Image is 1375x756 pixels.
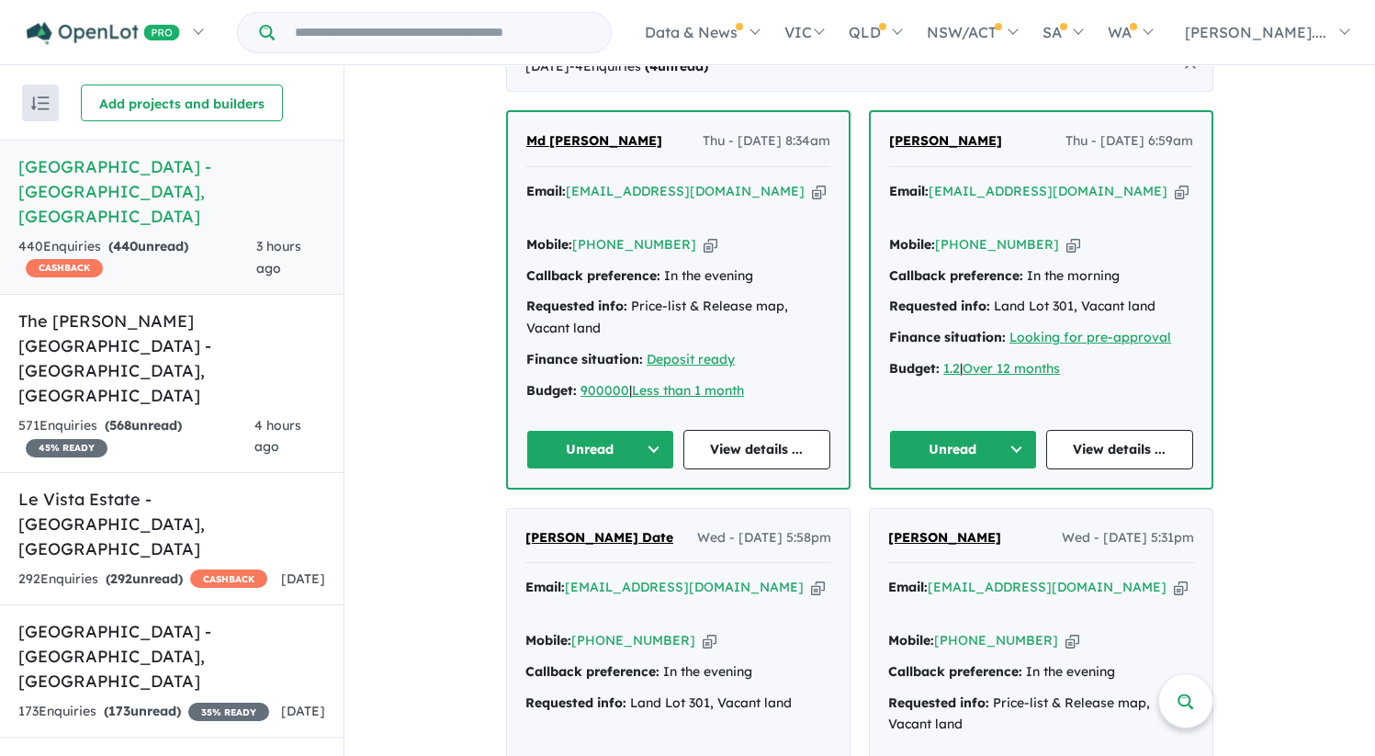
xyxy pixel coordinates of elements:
[888,694,989,711] strong: Requested info:
[703,631,716,650] button: Copy
[889,265,1193,288] div: In the morning
[647,351,735,367] u: Deposit ready
[888,632,934,649] strong: Mobile:
[683,430,831,469] a: View details ...
[889,296,1193,318] div: Land Lot 301, Vacant land
[18,309,325,408] h5: The [PERSON_NAME][GEOGRAPHIC_DATA] - [GEOGRAPHIC_DATA] , [GEOGRAPHIC_DATA]
[928,579,1166,595] a: [EMAIL_ADDRESS][DOMAIN_NAME]
[525,527,673,549] a: [PERSON_NAME] Date
[704,235,717,254] button: Copy
[525,693,831,715] div: Land Lot 301, Vacant land
[18,569,267,591] div: 292 Enquir ies
[888,693,1194,737] div: Price-list & Release map, Vacant land
[888,663,1022,680] strong: Callback preference:
[812,182,826,201] button: Copy
[526,132,662,149] span: Md [PERSON_NAME]
[526,183,566,199] strong: Email:
[18,701,269,723] div: 173 Enquir ies
[526,430,674,469] button: Unread
[526,130,662,152] a: Md [PERSON_NAME]
[81,85,283,121] button: Add projects and builders
[110,570,132,587] span: 292
[27,22,180,45] img: Openlot PRO Logo White
[888,527,1001,549] a: [PERSON_NAME]
[26,439,107,457] span: 45 % READY
[526,351,643,367] strong: Finance situation:
[188,703,269,721] span: 35 % READY
[18,487,325,561] h5: Le Vista Estate - [GEOGRAPHIC_DATA] , [GEOGRAPHIC_DATA]
[108,703,130,719] span: 173
[889,267,1023,284] strong: Callback preference:
[566,183,805,199] a: [EMAIL_ADDRESS][DOMAIN_NAME]
[649,58,658,74] span: 4
[1175,182,1189,201] button: Copy
[697,527,831,549] span: Wed - [DATE] 5:58pm
[106,570,183,587] strong: ( unread)
[1174,578,1188,597] button: Copy
[525,632,571,649] strong: Mobile:
[526,296,830,340] div: Price-list & Release map, Vacant land
[18,154,325,229] h5: [GEOGRAPHIC_DATA] - [GEOGRAPHIC_DATA] , [GEOGRAPHIC_DATA]
[506,41,1213,93] div: [DATE]
[526,298,627,314] strong: Requested info:
[18,236,256,280] div: 440 Enquir ies
[888,661,1194,683] div: In the evening
[889,358,1193,380] div: |
[254,417,301,456] span: 4 hours ago
[569,58,708,74] span: - 4 Enquir ies
[525,529,673,546] span: [PERSON_NAME] Date
[256,238,301,276] span: 3 hours ago
[943,360,960,377] a: 1.2
[889,360,940,377] strong: Budget:
[888,529,1001,546] span: [PERSON_NAME]
[889,183,929,199] strong: Email:
[1046,430,1194,469] a: View details ...
[1065,130,1193,152] span: Thu - [DATE] 6:59am
[963,360,1060,377] a: Over 12 months
[105,417,182,434] strong: ( unread)
[278,13,607,52] input: Try estate name, suburb, builder or developer
[113,238,138,254] span: 440
[889,236,935,253] strong: Mobile:
[526,380,830,402] div: |
[889,430,1037,469] button: Unread
[281,570,325,587] span: [DATE]
[811,578,825,597] button: Copy
[889,298,990,314] strong: Requested info:
[525,579,565,595] strong: Email:
[525,694,626,711] strong: Requested info:
[26,259,103,277] span: CASHBACK
[889,132,1002,149] span: [PERSON_NAME]
[571,632,695,649] a: [PHONE_NUMBER]
[526,265,830,288] div: In the evening
[1185,23,1326,41] span: [PERSON_NAME]....
[1066,235,1080,254] button: Copy
[525,661,831,683] div: In the evening
[190,570,267,588] span: CASHBACK
[632,382,744,399] a: Less than 1 month
[572,236,696,253] a: [PHONE_NUMBER]
[109,417,131,434] span: 568
[645,58,708,74] strong: ( unread)
[889,130,1002,152] a: [PERSON_NAME]
[31,96,50,110] img: sort.svg
[281,703,325,719] span: [DATE]
[929,183,1167,199] a: [EMAIL_ADDRESS][DOMAIN_NAME]
[565,579,804,595] a: [EMAIL_ADDRESS][DOMAIN_NAME]
[935,236,1059,253] a: [PHONE_NUMBER]
[1009,329,1171,345] a: Looking for pre-approval
[580,382,629,399] a: 900000
[934,632,1058,649] a: [PHONE_NUMBER]
[108,238,188,254] strong: ( unread)
[889,329,1006,345] strong: Finance situation:
[888,579,928,595] strong: Email:
[104,703,181,719] strong: ( unread)
[703,130,830,152] span: Thu - [DATE] 8:34am
[526,236,572,253] strong: Mobile:
[526,382,577,399] strong: Budget:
